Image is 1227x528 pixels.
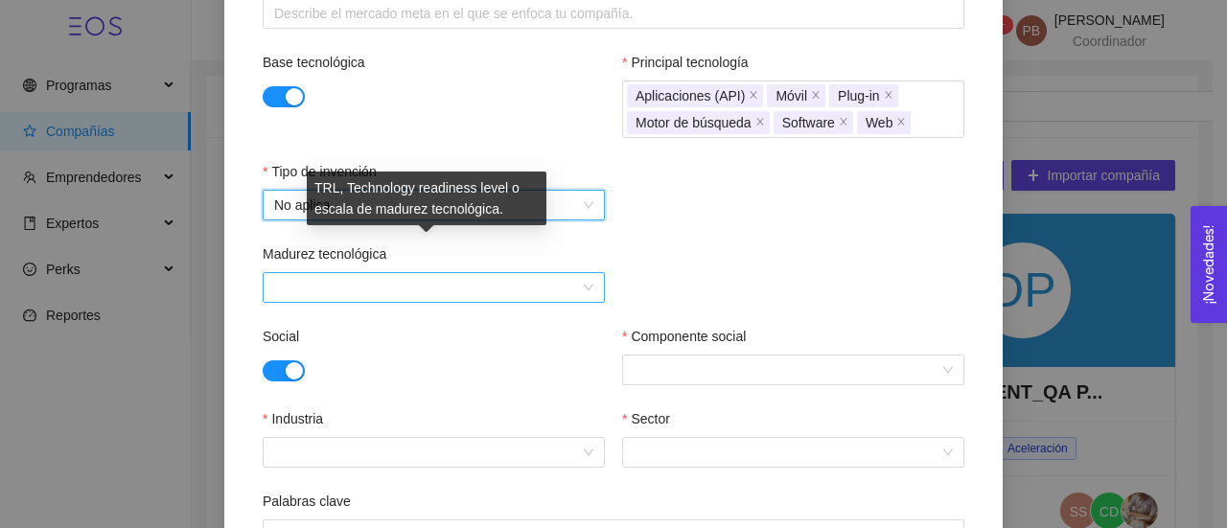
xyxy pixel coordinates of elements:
[263,243,386,264] label: Madurez tecnológica
[636,112,752,133] span: Motor de búsqueda
[274,191,593,219] span: No aplica
[636,85,745,106] span: Aplicaciones (API)
[838,85,880,106] span: Plug-in
[263,491,351,512] label: Palabras clave
[263,52,365,73] label: Base tecnológica
[622,326,746,347] label: Componente social
[1191,206,1227,323] button: Open Feedback Widget
[767,84,825,107] span: Móvil
[811,90,821,102] span: close
[307,172,546,225] div: TRL, Technology readiness level o escala de madurez tecnológica.
[884,90,893,102] span: close
[627,111,770,134] span: Motor de búsqueda
[622,52,749,73] label: Principal tecnología
[263,326,299,347] label: Social
[776,85,807,106] span: Móvil
[627,84,763,107] span: Aplicaciones (API)
[263,408,323,429] label: Industria
[755,117,765,128] span: close
[749,90,758,102] span: close
[782,112,835,133] span: Software
[896,117,906,128] span: close
[622,408,670,429] label: Sector
[839,117,848,128] span: close
[829,84,898,107] span: Plug-in
[774,111,853,134] span: Software
[263,161,377,182] label: Tipo de invención
[857,111,912,134] span: Web
[866,112,893,133] span: Web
